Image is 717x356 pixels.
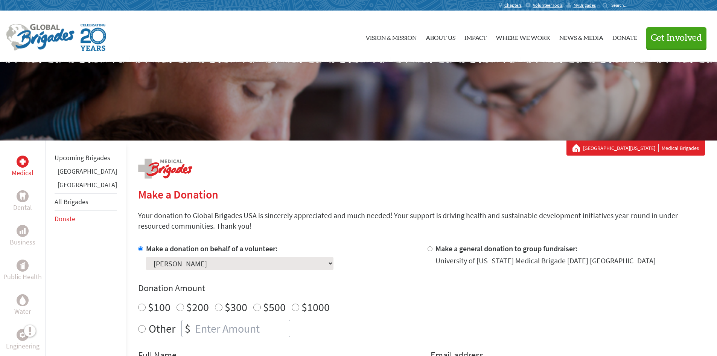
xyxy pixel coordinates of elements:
[55,197,88,206] a: All Brigades
[301,300,330,314] label: $1000
[12,168,33,178] p: Medical
[149,320,175,337] label: Other
[225,300,247,314] label: $300
[20,296,26,304] img: Water
[651,34,702,43] span: Get Involved
[55,150,117,166] li: Upcoming Brigades
[138,282,705,294] h4: Donation Amount
[58,180,117,189] a: [GEOGRAPHIC_DATA]
[148,300,170,314] label: $100
[13,190,32,213] a: DentalDental
[55,153,110,162] a: Upcoming Brigades
[533,2,563,8] span: Volunteer Tools
[10,225,35,248] a: BusinessBusiness
[6,329,40,351] a: EngineeringEngineering
[55,166,117,180] li: Greece
[583,144,659,152] a: [GEOGRAPHIC_DATA][US_STATE]
[559,17,603,56] a: News & Media
[17,190,29,202] div: Dental
[182,320,193,337] div: $
[20,332,26,338] img: Engineering
[20,228,26,234] img: Business
[6,341,40,351] p: Engineering
[138,210,705,231] p: Your donation to Global Brigades USA is sincerely appreciated and much needed! Your support is dr...
[55,214,75,223] a: Donate
[17,260,29,272] div: Public Health
[574,2,596,8] span: MyBrigades
[14,294,31,317] a: WaterWater
[20,262,26,269] img: Public Health
[612,17,637,56] a: Donate
[6,24,75,51] img: Global Brigades Logo
[17,294,29,306] div: Water
[496,17,550,56] a: Where We Work
[426,17,455,56] a: About Us
[572,144,699,152] div: Medical Brigades
[12,156,33,178] a: MedicalMedical
[263,300,286,314] label: $500
[186,300,209,314] label: $200
[17,156,29,168] div: Medical
[20,159,26,165] img: Medical
[646,27,706,49] button: Get Involved
[3,260,42,282] a: Public HealthPublic Health
[17,329,29,341] div: Engineering
[55,193,117,211] li: All Brigades
[504,2,522,8] span: Chapters
[14,306,31,317] p: Water
[146,244,278,253] label: Make a donation on behalf of a volunteer:
[138,159,192,179] img: logo-medical.png
[435,255,656,266] div: University of [US_STATE] Medical Brigade [DATE] [GEOGRAPHIC_DATA]
[58,167,117,176] a: [GEOGRAPHIC_DATA]
[611,2,633,8] input: Search...
[55,180,117,193] li: Honduras
[435,244,578,253] label: Make a general donation to group fundraiser:
[10,237,35,248] p: Business
[81,24,106,51] img: Global Brigades Celebrating 20 Years
[464,17,487,56] a: Impact
[3,272,42,282] p: Public Health
[138,188,705,201] h2: Make a Donation
[365,17,417,56] a: Vision & Mission
[55,211,117,227] li: Donate
[17,225,29,237] div: Business
[13,202,32,213] p: Dental
[20,193,26,200] img: Dental
[193,320,290,337] input: Enter Amount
